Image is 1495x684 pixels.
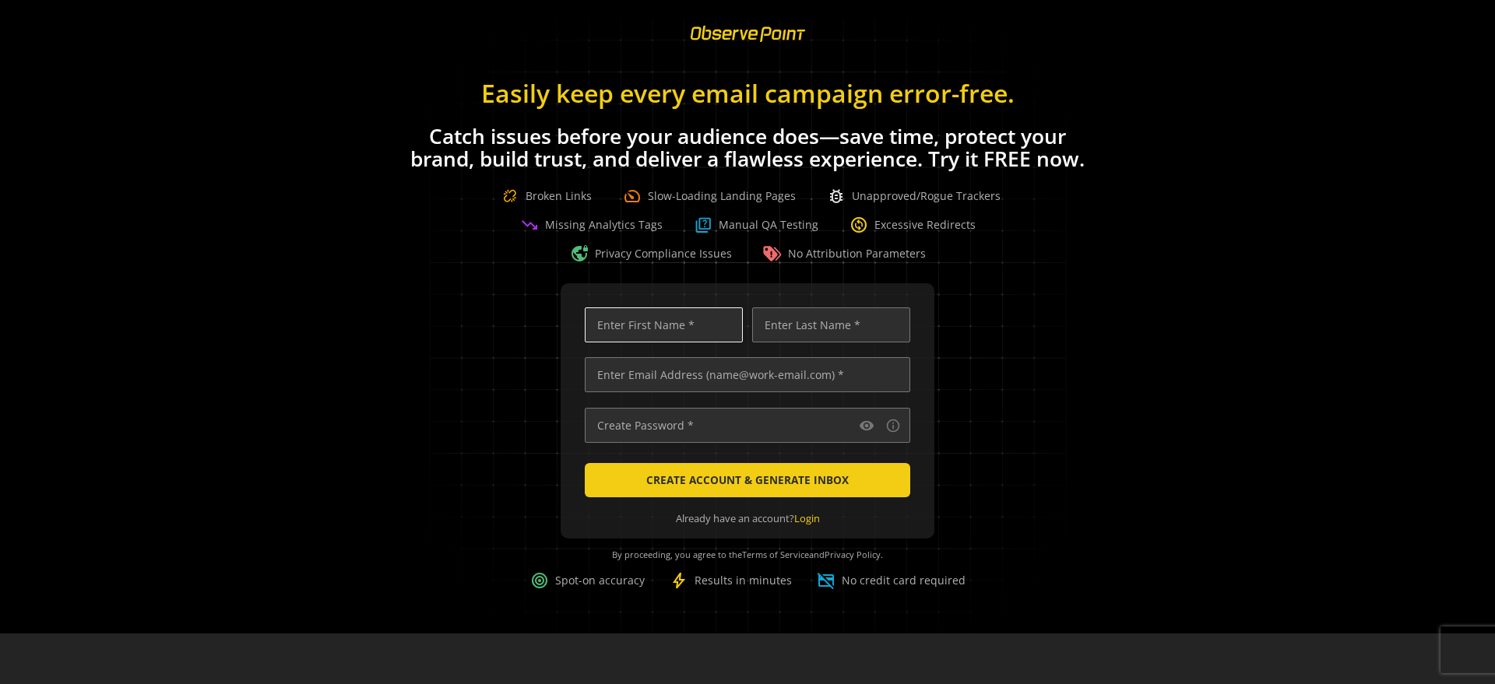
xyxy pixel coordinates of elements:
div: No Attribution Parameters [763,244,926,263]
div: Unapproved/Rogue Trackers [827,187,1001,205]
h1: Catch issues before your audience does—save time, protect your brand, build trust, and deliver a ... [405,125,1090,170]
span: credit_card_off [817,571,835,590]
div: Slow-Loading Landing Pages [623,187,796,205]
div: Results in minutes [670,571,792,590]
div: No credit card required [817,571,966,590]
span: trending_down [520,216,539,234]
input: Create Password * [585,408,910,443]
a: Terms of Service [742,549,809,560]
input: Enter Last Name * [752,307,910,342]
input: Enter First Name * [585,307,743,342]
div: Spot-on accuracy [530,571,645,590]
a: ObservePoint Homepage [681,36,815,51]
div: Missing Analytics Tags [520,216,663,234]
span: vpn_lock [570,244,589,263]
img: Question Boxed [694,216,712,234]
img: Broken Link [494,181,526,212]
span: CREATE ACCOUNT & GENERATE INBOX [646,466,849,494]
div: Privacy Compliance Issues [570,244,732,263]
div: Manual QA Testing [694,216,818,234]
mat-icon: info_outline [885,418,901,433]
mat-icon: visibility [859,418,874,433]
span: bug_report [827,187,846,205]
span: speed [623,187,642,205]
span: target [530,571,549,590]
span: bolt [670,571,688,590]
img: Warning Tag [763,244,782,263]
a: Privacy Policy [825,549,881,560]
button: Password requirements [884,416,902,435]
button: CREATE ACCOUNT & GENERATE INBOX [585,463,910,497]
span: change_circle [850,216,868,234]
input: Enter Email Address (name@work-email.com) * [585,357,910,392]
div: Broken Links [494,181,592,212]
div: Excessive Redirects [850,216,976,234]
a: Login [794,511,820,525]
div: Already have an account? [585,511,910,526]
div: By proceeding, you agree to the and . [580,538,915,571]
h1: Easily keep every email campaign error-free. [405,79,1090,107]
